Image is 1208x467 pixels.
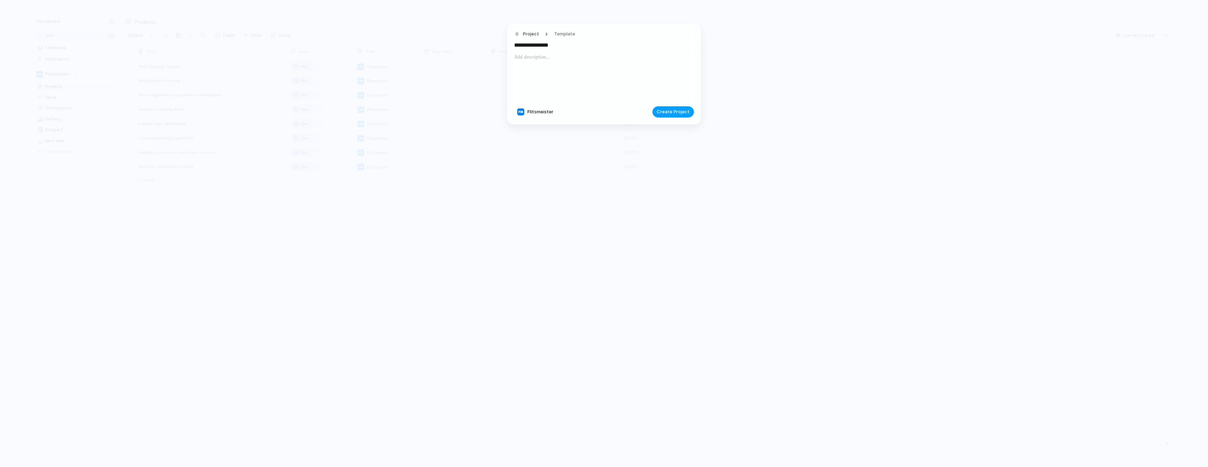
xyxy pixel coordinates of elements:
[512,29,541,39] button: Project
[554,31,575,38] span: Template
[550,29,579,39] button: Template
[523,31,539,38] span: Project
[652,106,694,118] button: Create Project
[657,108,690,115] span: Create Project
[527,108,553,115] span: Flitsmeister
